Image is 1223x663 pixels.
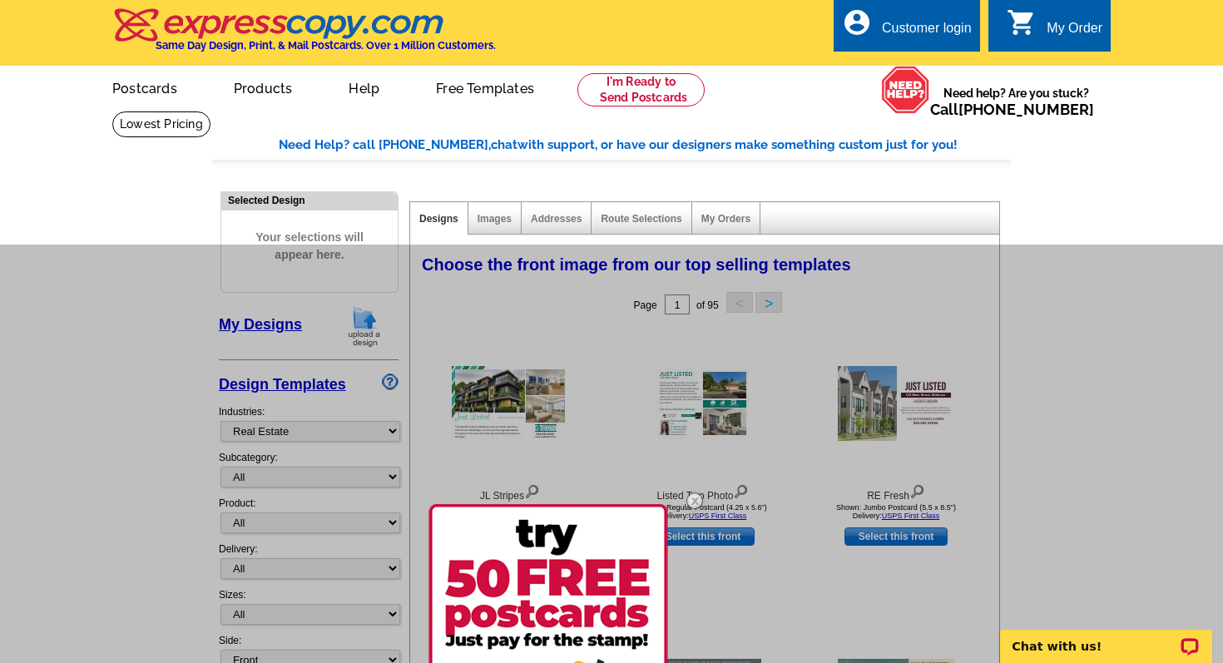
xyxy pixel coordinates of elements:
i: account_circle [842,7,872,37]
a: Designs [419,213,458,225]
span: Your selections will appear here. [234,212,385,280]
a: Route Selections [601,213,681,225]
h4: Same Day Design, Print, & Mail Postcards. Over 1 Million Customers. [156,39,496,52]
a: Products [207,67,319,106]
a: Images [478,213,512,225]
a: shopping_cart My Order [1007,18,1102,39]
img: help [881,66,930,114]
i: shopping_cart [1007,7,1037,37]
a: Postcards [86,67,204,106]
a: account_circle Customer login [842,18,972,39]
span: chat [491,137,517,152]
span: Call [930,101,1094,118]
span: Need help? Are you stuck? [930,85,1102,118]
a: Free Templates [409,67,561,106]
div: Customer login [882,21,972,44]
div: Selected Design [221,192,398,208]
a: Addresses [531,213,582,225]
img: closebutton.png [671,477,719,525]
a: Help [322,67,406,106]
a: [PHONE_NUMBER] [958,101,1094,118]
div: My Order [1047,21,1102,44]
a: My Orders [701,213,750,225]
iframe: LiveChat chat widget [989,611,1223,663]
a: Same Day Design, Print, & Mail Postcards. Over 1 Million Customers. [112,20,496,52]
div: Need Help? call [PHONE_NUMBER], with support, or have our designers make something custom just fo... [279,136,1011,155]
